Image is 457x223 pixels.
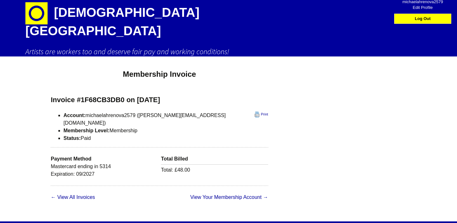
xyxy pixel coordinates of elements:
[63,135,81,141] strong: Status:
[51,95,268,105] h3: Invoice #1F68CB3DB0 on [DATE]
[25,2,48,24] img: circle-e1448293145835.png
[396,14,450,23] a: Log Out
[255,112,268,117] a: Print
[175,167,190,173] span: £48.00
[51,194,95,200] a: ← View All Invoices
[25,47,432,56] h2: Artists are workers too and deserve fair pay and working conditions!
[63,112,268,127] li: michaelahrenova2579 ([PERSON_NAME][EMAIL_ADDRESS][DOMAIN_NAME])
[161,167,175,173] span: Total
[51,156,91,161] strong: Payment Method
[63,128,109,133] strong: Membership Level:
[400,3,445,8] span: Edit Profile
[51,69,268,79] h1: Membership Invoice
[63,134,268,142] li: Paid
[51,163,158,178] p: Mastercard ending in 5314 Expiration: 09/2027
[63,127,268,134] li: Membership
[190,194,268,200] a: View Your Membership Account →
[161,156,188,161] strong: Total Billed
[63,113,85,118] strong: Account:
